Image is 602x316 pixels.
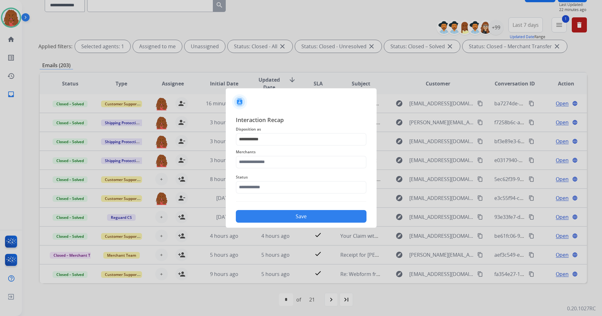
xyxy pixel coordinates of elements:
span: Disposition as [236,126,366,133]
span: Merchants [236,148,366,156]
span: Interaction Recap [236,115,366,126]
span: Status [236,173,366,181]
button: Save [236,210,366,223]
p: 0.20.1027RC [567,305,596,312]
img: contactIcon [232,94,247,109]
